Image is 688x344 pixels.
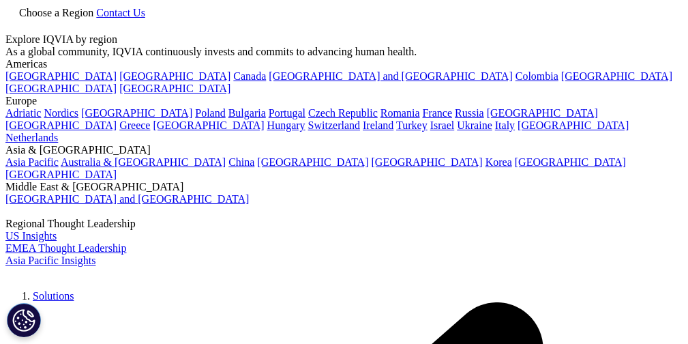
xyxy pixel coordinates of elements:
a: Nordics [44,107,78,119]
a: Australia & [GEOGRAPHIC_DATA] [61,156,226,168]
button: Cookies Settings [7,303,41,337]
a: [GEOGRAPHIC_DATA] [81,107,192,119]
a: [GEOGRAPHIC_DATA] [5,83,117,94]
a: Greece [119,119,150,131]
a: Poland [195,107,225,119]
a: Portugal [269,107,305,119]
div: Americas [5,58,683,70]
a: [GEOGRAPHIC_DATA] [257,156,368,168]
div: As a global community, IQVIA continuously invests and commits to advancing human health. [5,46,683,58]
a: [GEOGRAPHIC_DATA] and [GEOGRAPHIC_DATA] [269,70,512,82]
a: China [228,156,254,168]
a: Italy [495,119,515,131]
a: Colombia [515,70,558,82]
a: Hungary [267,119,305,131]
a: Canada [233,70,266,82]
div: Middle East & [GEOGRAPHIC_DATA] [5,181,683,193]
a: [GEOGRAPHIC_DATA] [518,119,629,131]
a: Czech Republic [308,107,378,119]
div: Regional Thought Leadership [5,218,683,230]
span: Choose a Region [19,7,93,18]
a: Netherlands [5,132,58,143]
a: [GEOGRAPHIC_DATA] [487,107,598,119]
a: Israel [430,119,455,131]
a: Korea [485,156,512,168]
a: Switzerland [308,119,360,131]
a: [GEOGRAPHIC_DATA] [119,70,230,82]
a: Asia Pacific [5,156,59,168]
a: Russia [455,107,484,119]
div: Europe [5,95,683,107]
a: Romania [380,107,420,119]
a: [GEOGRAPHIC_DATA] [5,119,117,131]
a: [GEOGRAPHIC_DATA] [5,169,117,180]
a: [GEOGRAPHIC_DATA] [5,70,117,82]
a: Turkey [396,119,428,131]
a: Contact Us [96,7,145,18]
div: Explore IQVIA by region [5,33,683,46]
a: [GEOGRAPHIC_DATA] [561,70,672,82]
a: [GEOGRAPHIC_DATA] and [GEOGRAPHIC_DATA] [5,193,249,205]
a: Bulgaria [228,107,266,119]
a: Ukraine [457,119,492,131]
a: [GEOGRAPHIC_DATA] [153,119,264,131]
div: Asia & [GEOGRAPHIC_DATA] [5,144,683,156]
a: Ireland [363,119,393,131]
a: France [423,107,453,119]
a: EMEA Thought Leadership [5,242,126,254]
a: Adriatic [5,107,41,119]
a: [GEOGRAPHIC_DATA] [119,83,230,94]
a: Solutions [33,290,74,302]
a: US Insights [5,230,57,242]
a: [GEOGRAPHIC_DATA] [515,156,626,168]
a: Asia Pacific Insights [5,255,95,266]
a: [GEOGRAPHIC_DATA] [372,156,483,168]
